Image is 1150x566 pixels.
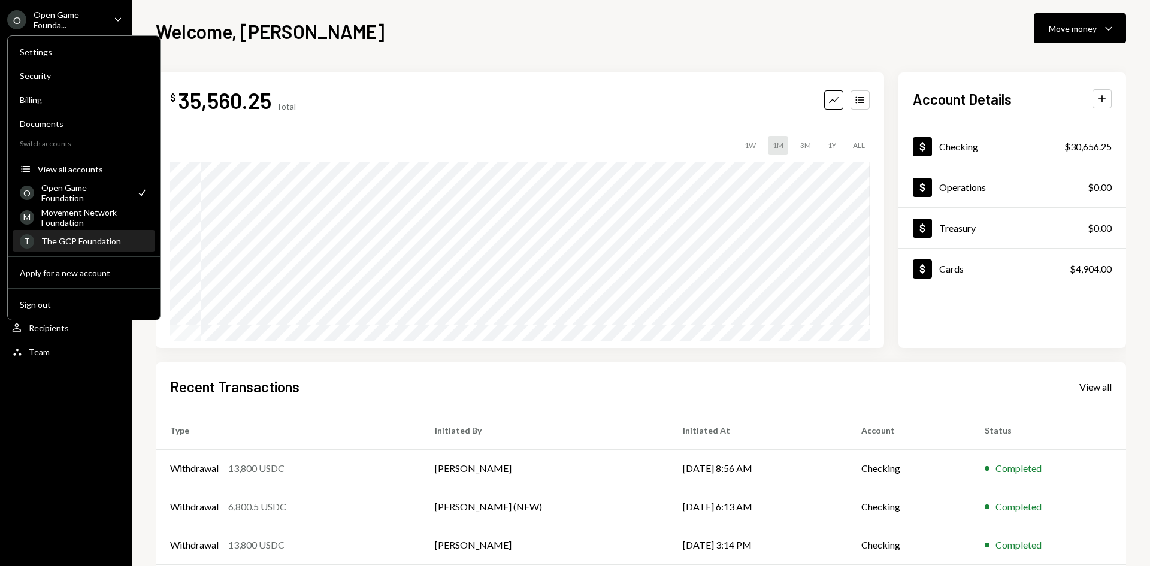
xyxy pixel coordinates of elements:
div: 1M [768,136,788,155]
td: Checking [847,449,970,488]
div: $ [170,92,176,104]
a: Security [13,65,155,86]
a: Documents [13,113,155,134]
div: O [7,10,26,29]
div: Withdrawal [170,461,219,476]
div: $0.00 [1088,180,1112,195]
div: Move money [1049,22,1097,35]
div: View all [1079,381,1112,393]
div: Operations [939,181,986,193]
a: Settings [13,41,155,62]
td: [PERSON_NAME] (NEW) [420,488,668,526]
a: TThe GCP Foundation [13,230,155,252]
div: Team [29,347,50,357]
div: $0.00 [1088,221,1112,235]
div: 6,800.5 USDC [228,500,286,514]
div: Recipients [29,323,69,333]
div: Checking [939,141,978,152]
a: View all [1079,380,1112,393]
a: Checking$30,656.25 [898,126,1126,167]
th: Status [970,411,1126,449]
div: ALL [848,136,870,155]
div: Completed [995,461,1042,476]
th: Account [847,411,970,449]
div: Security [20,71,148,81]
th: Type [156,411,420,449]
div: Open Game Founda... [34,10,104,30]
a: Cards$4,904.00 [898,249,1126,289]
div: 13,800 USDC [228,538,285,552]
button: View all accounts [13,159,155,180]
a: MMovement Network Foundation [13,206,155,228]
th: Initiated By [420,411,668,449]
h2: Recent Transactions [170,377,299,396]
div: Billing [20,95,148,105]
div: $4,904.00 [1070,262,1112,276]
div: $30,656.25 [1064,140,1112,154]
div: M [20,210,34,225]
a: Treasury$0.00 [898,208,1126,248]
div: Total [276,101,296,111]
div: Cards [939,263,964,274]
a: Recipients [7,317,125,338]
div: Sign out [20,299,148,310]
td: [DATE] 6:13 AM [668,488,848,526]
td: [DATE] 8:56 AM [668,449,848,488]
div: 35,560.25 [178,87,271,114]
td: [DATE] 3:14 PM [668,526,848,564]
div: The GCP Foundation [41,236,148,246]
a: Team [7,341,125,362]
div: Documents [20,119,148,129]
div: 13,800 USDC [228,461,285,476]
div: Movement Network Foundation [41,207,148,228]
div: O [20,186,34,200]
div: Withdrawal [170,500,219,514]
button: Apply for a new account [13,262,155,284]
td: [PERSON_NAME] [420,449,668,488]
div: Settings [20,47,148,57]
div: 3M [795,136,816,155]
div: Treasury [939,222,976,234]
td: [PERSON_NAME] [420,526,668,564]
td: Checking [847,488,970,526]
div: Withdrawal [170,538,219,552]
h2: Account Details [913,89,1012,109]
div: Apply for a new account [20,268,148,278]
div: View all accounts [38,164,148,174]
div: Completed [995,500,1042,514]
div: Switch accounts [8,137,160,148]
h1: Welcome, [PERSON_NAME] [156,19,385,43]
td: Checking [847,526,970,564]
div: T [20,234,34,249]
button: Move money [1034,13,1126,43]
div: 1W [740,136,761,155]
div: Completed [995,538,1042,552]
a: Billing [13,89,155,110]
a: Operations$0.00 [898,167,1126,207]
button: Sign out [13,294,155,316]
div: 1Y [823,136,841,155]
th: Initiated At [668,411,848,449]
div: Open Game Foundation [41,183,129,203]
